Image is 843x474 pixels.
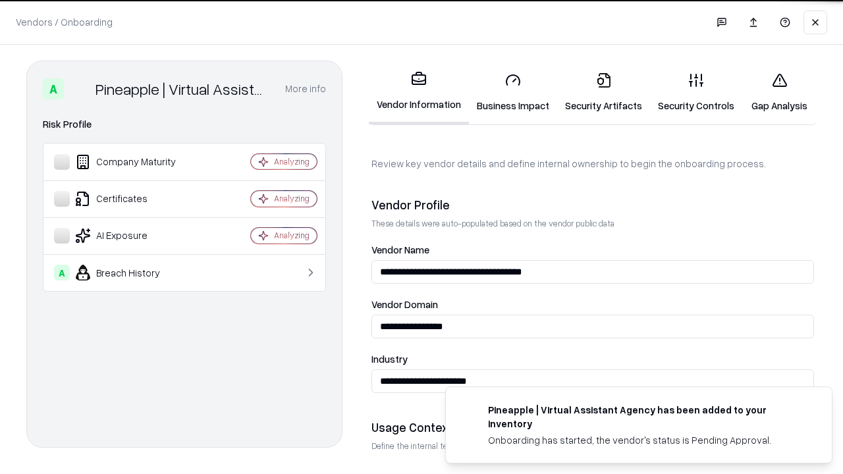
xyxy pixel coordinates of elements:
[557,62,650,123] a: Security Artifacts
[54,265,211,280] div: Breach History
[462,403,477,419] img: trypineapple.com
[488,433,800,447] div: Onboarding has started, the vendor's status is Pending Approval.
[54,154,211,170] div: Company Maturity
[371,354,814,364] label: Industry
[285,77,326,101] button: More info
[371,300,814,309] label: Vendor Domain
[742,62,817,123] a: Gap Analysis
[371,197,814,213] div: Vendor Profile
[43,117,326,132] div: Risk Profile
[369,61,469,124] a: Vendor Information
[371,245,814,255] label: Vendor Name
[54,191,211,207] div: Certificates
[274,230,310,241] div: Analyzing
[16,15,113,29] p: Vendors / Onboarding
[69,78,90,99] img: Pineapple | Virtual Assistant Agency
[469,62,557,123] a: Business Impact
[54,228,211,244] div: AI Exposure
[43,78,64,99] div: A
[371,157,814,171] p: Review key vendor details and define internal ownership to begin the onboarding process.
[274,193,310,204] div: Analyzing
[371,218,814,229] p: These details were auto-populated based on the vendor public data
[95,78,269,99] div: Pineapple | Virtual Assistant Agency
[371,419,814,435] div: Usage Context
[488,403,800,431] div: Pineapple | Virtual Assistant Agency has been added to your inventory
[371,440,814,452] p: Define the internal team and reason for using this vendor. This helps assess business relevance a...
[274,156,310,167] div: Analyzing
[54,265,70,280] div: A
[650,62,742,123] a: Security Controls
